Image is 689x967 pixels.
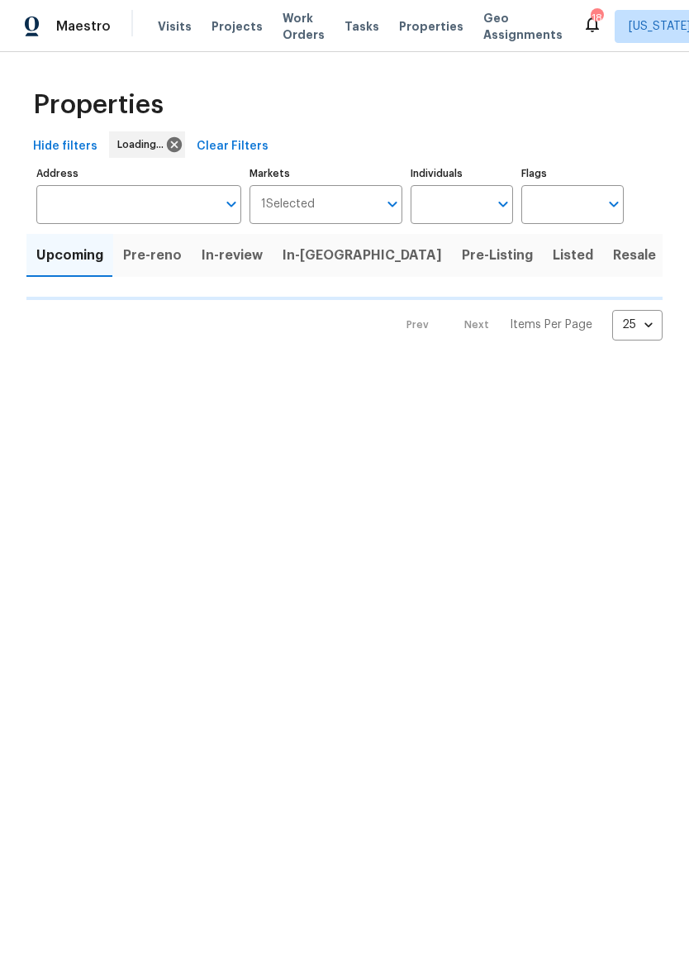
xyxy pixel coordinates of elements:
[492,193,515,216] button: Open
[381,193,404,216] button: Open
[613,244,656,267] span: Resale
[197,136,268,157] span: Clear Filters
[109,131,185,158] div: Loading...
[249,169,403,179] label: Markets
[344,21,379,32] span: Tasks
[202,244,263,267] span: In-review
[190,131,275,162] button: Clear Filters
[283,244,442,267] span: In-[GEOGRAPHIC_DATA]
[117,136,170,153] span: Loading...
[462,244,533,267] span: Pre-Listing
[36,169,241,179] label: Address
[211,18,263,35] span: Projects
[33,97,164,113] span: Properties
[33,136,97,157] span: Hide filters
[521,169,624,179] label: Flags
[602,193,625,216] button: Open
[261,198,315,212] span: 1 Selected
[36,244,103,267] span: Upcoming
[56,18,111,35] span: Maestro
[220,193,243,216] button: Open
[612,303,663,346] div: 25
[26,131,104,162] button: Hide filters
[411,169,513,179] label: Individuals
[510,317,592,333] p: Items Per Page
[399,18,463,35] span: Properties
[283,10,325,43] span: Work Orders
[553,244,593,267] span: Listed
[158,18,192,35] span: Visits
[483,10,563,43] span: Geo Assignments
[123,244,182,267] span: Pre-reno
[391,310,663,341] nav: Pagination Navigation
[591,10,602,26] div: 18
